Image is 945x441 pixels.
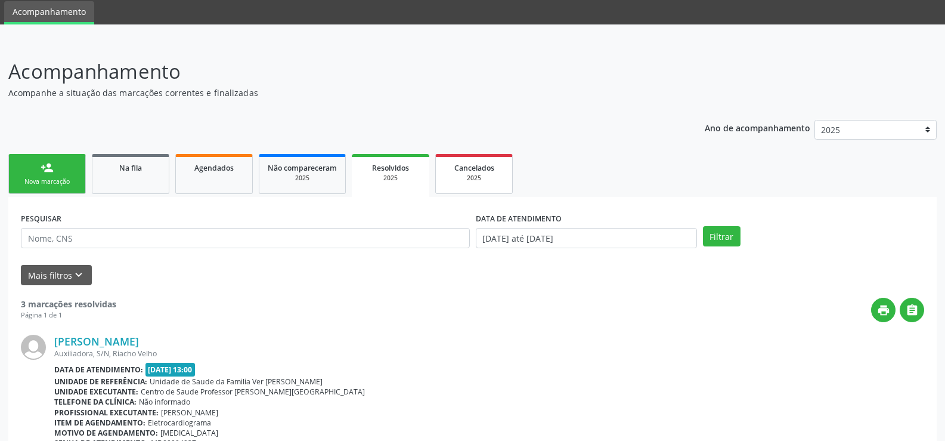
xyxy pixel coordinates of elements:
div: 2025 [360,174,421,183]
p: Acompanhamento [8,57,658,87]
b: Data de atendimento: [54,365,143,375]
div: Nova marcação [17,177,77,186]
b: Item de agendamento: [54,418,145,428]
div: Auxiliadora, S/N, Riacho Velho [54,349,924,359]
label: PESQUISAR [21,209,61,228]
label: DATA DE ATENDIMENTO [476,209,562,228]
span: Centro de Saude Professor [PERSON_NAME][GEOGRAPHIC_DATA] [141,387,365,397]
div: person_add [41,161,54,174]
span: [MEDICAL_DATA] [160,428,218,438]
span: Unidade de Saude da Familia Ver [PERSON_NAME] [150,377,323,387]
button: Filtrar [703,226,740,246]
span: Cancelados [454,163,494,173]
b: Motivo de agendamento: [54,428,158,438]
span: [DATE] 13:00 [145,363,196,377]
b: Unidade de referência: [54,377,147,387]
img: img [21,335,46,360]
a: Acompanhamento [4,1,94,24]
div: Página 1 de 1 [21,310,116,320]
b: Profissional executante: [54,408,159,418]
span: Na fila [119,163,142,173]
p: Acompanhe a situação das marcações correntes e finalizadas [8,87,658,99]
i: keyboard_arrow_down [72,269,85,282]
button: print [871,298,896,322]
i:  [906,304,919,317]
input: Nome, CNS [21,228,470,248]
span: Eletrocardiograma [148,418,211,428]
div: 2025 [268,174,337,183]
b: Telefone da clínica: [54,397,137,407]
span: Resolvidos [372,163,409,173]
button: Mais filtroskeyboard_arrow_down [21,265,92,286]
input: Selecione um intervalo [476,228,697,248]
a: [PERSON_NAME] [54,335,139,348]
div: 2025 [444,174,504,183]
span: Agendados [194,163,234,173]
span: Não compareceram [268,163,337,173]
span: Não informado [139,397,190,407]
span: [PERSON_NAME] [161,408,218,418]
strong: 3 marcações resolvidas [21,298,116,310]
b: Unidade executante: [54,387,138,397]
p: Ano de acompanhamento [705,120,810,135]
i: print [877,304,890,317]
button:  [900,298,924,322]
